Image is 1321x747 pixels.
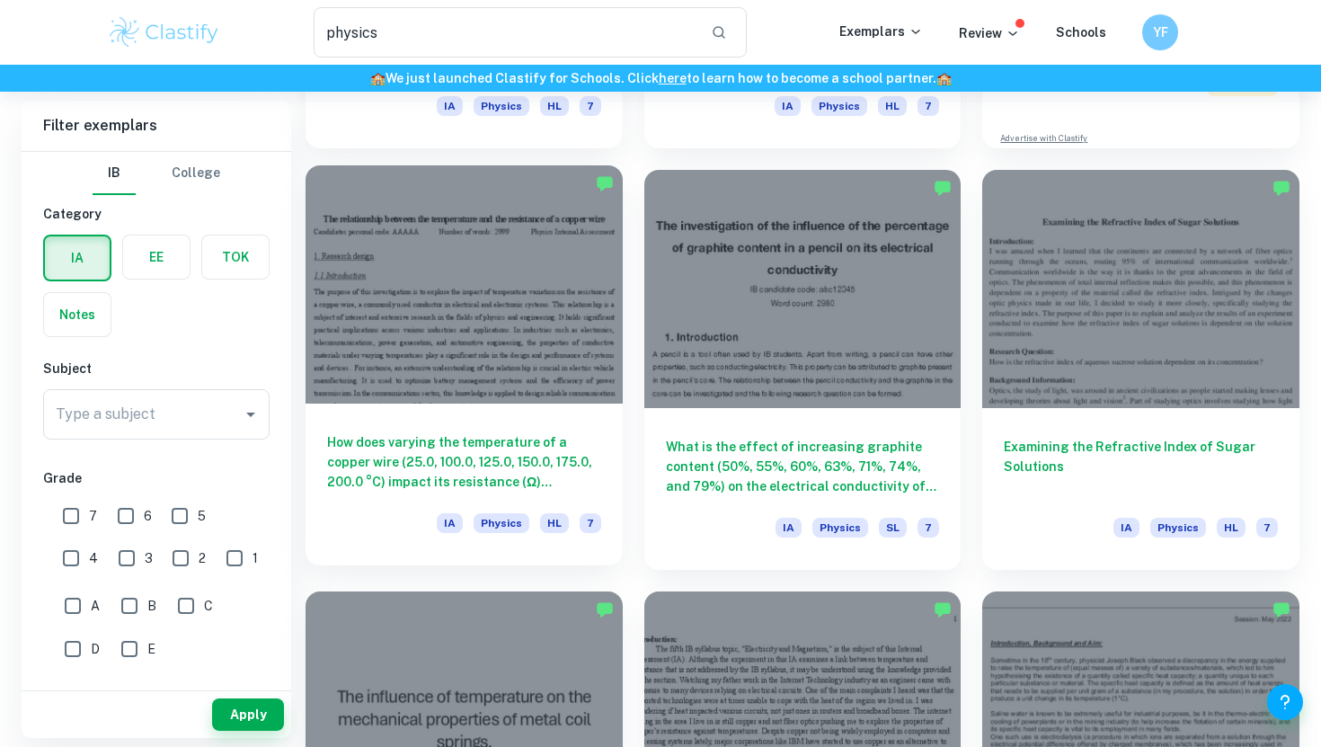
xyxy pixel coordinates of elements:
span: IA [775,96,801,116]
img: Clastify logo [107,14,221,50]
span: 2 [199,548,206,568]
a: Schools [1056,25,1106,40]
span: IA [776,518,802,538]
button: EE [123,236,190,279]
a: Advertise with Clastify [1000,132,1087,145]
h6: YF [1150,22,1171,42]
span: Physics [812,518,868,538]
span: 7 [580,96,601,116]
span: 🏫 [936,71,952,85]
a: here [659,71,687,85]
h6: What is the effect of increasing graphite content (50%, 55%, 60%, 63%, 71%, 74%, and 79%) on the ... [666,437,940,496]
div: Filter type choice [93,152,220,195]
span: HL [878,96,907,116]
span: E [147,639,155,659]
span: 7 [580,513,601,533]
span: 7 [1256,518,1278,538]
h6: Subject [43,359,270,378]
p: Exemplars [839,22,923,41]
input: Search for any exemplars... [314,7,696,58]
button: Help and Feedback [1267,684,1303,720]
span: D [91,639,100,659]
span: IA [437,96,463,116]
h6: Category [43,204,270,224]
img: Marked [934,179,952,197]
span: C [204,596,213,616]
span: 6 [144,506,152,526]
span: 1 [253,548,258,568]
span: SL [879,518,907,538]
span: 3 [145,548,153,568]
span: A [91,596,100,616]
span: Physics [811,96,867,116]
span: Physics [474,513,529,533]
span: IA [437,513,463,533]
span: 7 [918,518,939,538]
span: 5 [198,506,206,526]
button: College [172,152,220,195]
img: Marked [1272,600,1290,618]
button: IA [45,236,110,280]
span: HL [540,96,569,116]
a: How does varying the temperature of a copper wire (25.0, 100.0, 125.0, 150.0, 175.0, 200.0 °C) im... [306,170,623,569]
span: HL [1217,518,1246,538]
button: IB [93,152,136,195]
button: Open [238,402,263,427]
h6: How does varying the temperature of a copper wire (25.0, 100.0, 125.0, 150.0, 175.0, 200.0 °C) im... [327,432,601,492]
span: IA [1113,518,1139,538]
h6: Examining the Refractive Index of Sugar Solutions [1004,437,1278,496]
a: What is the effect of increasing graphite content (50%, 55%, 60%, 63%, 71%, 74%, and 79%) on the ... [644,170,962,569]
button: YF [1142,14,1178,50]
button: Apply [212,698,284,731]
img: Marked [596,600,614,618]
h6: We just launched Clastify for Schools. Click to learn how to become a school partner. [4,68,1317,88]
img: Marked [934,600,952,618]
img: Marked [596,174,614,192]
span: 4 [89,548,98,568]
h6: Grade [43,468,270,488]
img: Marked [1272,179,1290,197]
span: B [147,596,156,616]
p: Review [959,23,1020,43]
button: Notes [44,293,111,336]
button: TOK [202,236,269,279]
span: 7 [89,506,97,526]
span: Physics [1150,518,1206,538]
h6: Filter exemplars [22,101,291,151]
span: Physics [474,96,529,116]
span: 7 [918,96,939,116]
span: 🏫 [370,71,386,85]
a: Examining the Refractive Index of Sugar SolutionsIAPhysicsHL7 [982,170,1299,569]
span: HL [540,513,569,533]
